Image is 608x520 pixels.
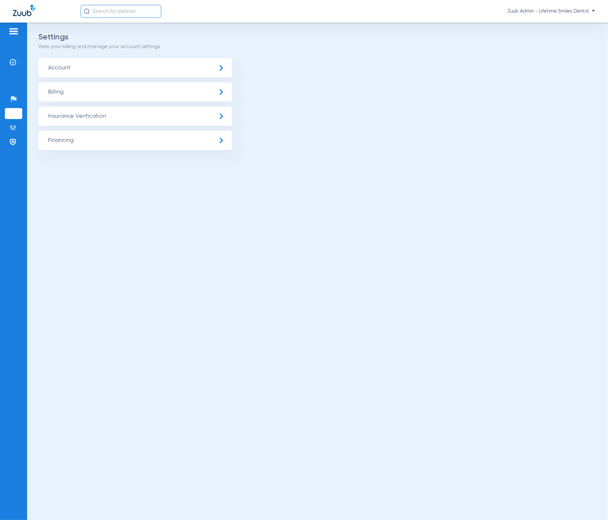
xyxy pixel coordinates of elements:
[38,131,232,150] span: Financing
[8,27,19,35] img: hamburger-icon
[81,5,161,18] input: Search for patients
[38,34,597,40] h2: Settings
[38,82,232,102] span: Billing
[13,5,35,16] img: Zuub Logo
[84,8,90,14] img: Search Icon
[38,44,597,50] p: View your billing and manage your account settings.
[38,58,232,77] span: Account
[38,106,232,126] span: Insurance Verification
[508,8,595,15] span: Zuub Admin - Lifetime Smiles Dental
